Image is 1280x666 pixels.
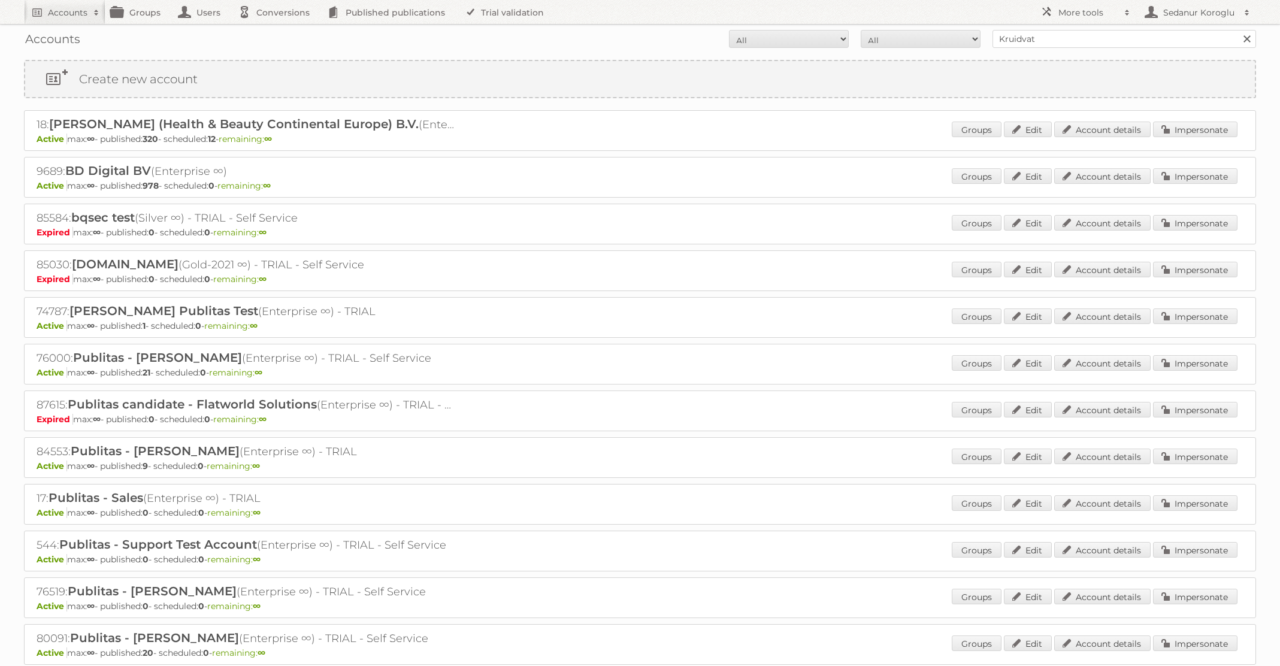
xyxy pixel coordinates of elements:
[49,491,143,505] span: Publitas - Sales
[37,180,1243,191] p: max: - published: - scheduled: -
[213,274,267,284] span: remaining:
[952,495,1001,511] a: Groups
[1054,635,1151,651] a: Account details
[207,601,261,611] span: remaining:
[952,635,1001,651] a: Groups
[204,227,210,238] strong: 0
[143,180,159,191] strong: 978
[37,397,456,413] h2: 87615: (Enterprise ∞) - TRIAL - Self Service
[1054,402,1151,417] a: Account details
[87,554,95,565] strong: ∞
[37,227,1243,238] p: max: - published: - scheduled: -
[1004,355,1052,371] a: Edit
[37,554,1243,565] p: max: - published: - scheduled: -
[1054,262,1151,277] a: Account details
[252,461,260,471] strong: ∞
[65,164,151,178] span: BD Digital BV
[1160,7,1238,19] h2: Sedanur Koroglu
[1054,355,1151,371] a: Account details
[952,262,1001,277] a: Groups
[143,647,153,658] strong: 20
[68,584,237,598] span: Publitas - [PERSON_NAME]
[37,274,1243,284] p: max: - published: - scheduled: -
[37,117,456,132] h2: 18: (Enterprise ∞)
[149,274,155,284] strong: 0
[37,507,67,518] span: Active
[1004,262,1052,277] a: Edit
[213,227,267,238] span: remaining:
[37,647,1243,658] p: max: - published: - scheduled: -
[952,589,1001,604] a: Groups
[37,584,456,600] h2: 76519: (Enterprise ∞) - TRIAL - Self Service
[204,274,210,284] strong: 0
[143,367,150,378] strong: 21
[952,542,1001,558] a: Groups
[250,320,258,331] strong: ∞
[1004,449,1052,464] a: Edit
[37,414,1243,425] p: max: - published: - scheduled: -
[253,601,261,611] strong: ∞
[258,647,265,658] strong: ∞
[87,134,95,144] strong: ∞
[1054,589,1151,604] a: Account details
[37,210,456,226] h2: 85584: (Silver ∞) - TRIAL - Self Service
[68,397,317,411] span: Publitas candidate - Flatworld Solutions
[1153,215,1237,231] a: Impersonate
[143,601,149,611] strong: 0
[143,507,149,518] strong: 0
[37,134,1243,144] p: max: - published: - scheduled: -
[87,367,95,378] strong: ∞
[71,210,135,225] span: bqsec test
[143,320,146,331] strong: 1
[952,215,1001,231] a: Groups
[149,227,155,238] strong: 0
[255,367,262,378] strong: ∞
[1054,449,1151,464] a: Account details
[143,134,158,144] strong: 320
[200,367,206,378] strong: 0
[1054,495,1151,511] a: Account details
[37,444,456,459] h2: 84553: (Enterprise ∞) - TRIAL
[37,601,67,611] span: Active
[1153,308,1237,324] a: Impersonate
[37,320,1243,331] p: max: - published: - scheduled: -
[37,320,67,331] span: Active
[49,117,419,131] span: [PERSON_NAME] (Health & Beauty Continental Europe) B.V.
[1004,402,1052,417] a: Edit
[1153,449,1237,464] a: Impersonate
[264,134,272,144] strong: ∞
[93,414,101,425] strong: ∞
[198,554,204,565] strong: 0
[143,461,148,471] strong: 9
[217,180,271,191] span: remaining:
[48,7,87,19] h2: Accounts
[253,507,261,518] strong: ∞
[87,180,95,191] strong: ∞
[87,461,95,471] strong: ∞
[37,461,1243,471] p: max: - published: - scheduled: -
[207,461,260,471] span: remaining:
[263,180,271,191] strong: ∞
[259,274,267,284] strong: ∞
[198,507,204,518] strong: 0
[207,554,261,565] span: remaining:
[198,461,204,471] strong: 0
[209,367,262,378] span: remaining:
[37,257,456,273] h2: 85030: (Gold-2021 ∞) - TRIAL - Self Service
[37,554,67,565] span: Active
[208,180,214,191] strong: 0
[1153,542,1237,558] a: Impersonate
[1058,7,1118,19] h2: More tools
[73,350,242,365] span: Publitas - [PERSON_NAME]
[87,507,95,518] strong: ∞
[219,134,272,144] span: remaining:
[87,320,95,331] strong: ∞
[253,554,261,565] strong: ∞
[37,537,456,553] h2: 544: (Enterprise ∞) - TRIAL - Self Service
[259,414,267,425] strong: ∞
[212,647,265,658] span: remaining:
[69,304,258,318] span: [PERSON_NAME] Publitas Test
[208,134,216,144] strong: 12
[1054,542,1151,558] a: Account details
[952,122,1001,137] a: Groups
